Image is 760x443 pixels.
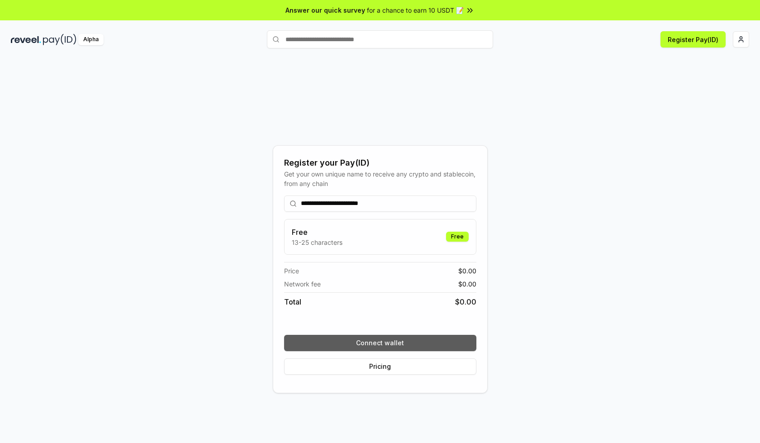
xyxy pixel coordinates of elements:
button: Pricing [284,358,476,375]
img: reveel_dark [11,34,41,45]
span: $ 0.00 [458,266,476,276]
div: Alpha [78,34,104,45]
span: Total [284,296,301,307]
button: Register Pay(ID) [660,31,726,48]
span: $ 0.00 [455,296,476,307]
span: Answer our quick survey [285,5,365,15]
button: Connect wallet [284,335,476,351]
h3: Free [292,227,342,238]
p: 13-25 characters [292,238,342,247]
span: Price [284,266,299,276]
div: Get your own unique name to receive any crypto and stablecoin, from any chain [284,169,476,188]
img: pay_id [43,34,76,45]
div: Register your Pay(ID) [284,157,476,169]
span: Network fee [284,279,321,289]
span: $ 0.00 [458,279,476,289]
div: Free [446,232,469,242]
span: for a chance to earn 10 USDT 📝 [367,5,464,15]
